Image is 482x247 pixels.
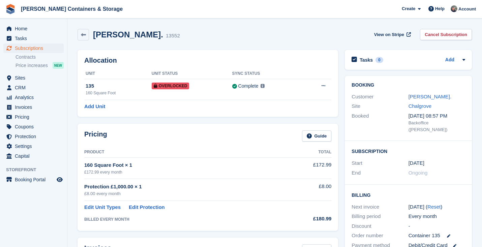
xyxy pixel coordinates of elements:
div: Order number [352,232,408,240]
a: Add Unit [84,103,105,111]
span: Capital [15,151,55,161]
span: Booking Portal [15,175,55,184]
div: 13552 [166,32,180,40]
h2: Allocation [84,57,331,64]
a: Price increases NEW [16,62,64,69]
a: Cancel Subscription [420,29,472,40]
a: Reset [427,204,441,210]
span: Analytics [15,93,55,102]
span: Settings [15,142,55,151]
span: Invoices [15,102,55,112]
span: Sites [15,73,55,83]
h2: Booking [352,83,465,88]
div: End [352,169,408,177]
span: Help [435,5,445,12]
th: Product [84,147,286,158]
th: Total [286,147,332,158]
a: Edit Unit Types [84,204,121,211]
div: Booked [352,112,408,133]
a: Preview store [56,176,64,184]
img: stora-icon-8386f47178a22dfd0bd8f6a31ec36ba5ce8667c1dd55bd0f319d3a0aa187defe.svg [5,4,16,14]
div: - [409,222,465,230]
a: [PERSON_NAME]. [409,94,452,99]
a: menu [3,175,64,184]
img: icon-info-grey-7440780725fd019a000dd9b08b2336e03edf1995a4989e88bcd33f0948082b44.svg [261,84,265,88]
a: menu [3,24,64,33]
a: menu [3,142,64,151]
h2: Billing [352,191,465,198]
span: Storefront [6,166,67,173]
a: menu [3,93,64,102]
span: Protection [15,132,55,141]
a: menu [3,132,64,141]
div: £180.99 [286,215,332,223]
div: Complete [238,83,259,90]
div: 160 Square Foot × 1 [84,161,286,169]
a: Contracts [16,54,64,60]
h2: Pricing [84,130,107,142]
div: £172.99 every month [84,169,286,175]
div: [DATE] ( ) [409,203,465,211]
td: £172.99 [286,157,332,179]
div: Protection £1,000.00 × 1 [84,183,286,191]
div: Customer [352,93,408,101]
a: menu [3,102,64,112]
a: menu [3,112,64,122]
span: Home [15,24,55,33]
div: Next invoice [352,203,408,211]
div: 160 Square Foot [86,90,152,96]
a: Add [445,56,454,64]
span: Price increases [16,62,48,69]
th: Unit Status [152,68,232,79]
span: Pricing [15,112,55,122]
a: menu [3,151,64,161]
div: BILLED EVERY MONTH [84,216,286,222]
span: CRM [15,83,55,92]
h2: Tasks [360,57,373,63]
a: [PERSON_NAME] Containers & Storage [18,3,125,14]
a: Chalgrove [409,103,431,109]
h2: [PERSON_NAME]. [93,30,163,39]
span: Overlocked [152,83,189,89]
div: 135 [86,82,152,90]
span: Container 135 [409,232,440,240]
th: Unit [84,68,152,79]
span: Account [458,6,476,12]
h2: Subscription [352,148,465,154]
a: View on Stripe [371,29,412,40]
td: £8.00 [286,179,332,201]
span: Ongoing [409,170,428,176]
div: Start [352,159,408,167]
a: menu [3,83,64,92]
a: menu [3,34,64,43]
a: Guide [302,130,332,142]
div: 0 [375,57,383,63]
span: Create [402,5,415,12]
div: Every month [409,213,465,220]
div: NEW [53,62,64,69]
span: Subscriptions [15,43,55,53]
div: £8.00 every month [84,190,286,197]
div: Discount [352,222,408,230]
time: 2023-01-28 00:00:00 UTC [409,159,424,167]
div: Backoffice ([PERSON_NAME]) [409,120,465,133]
a: menu [3,73,64,83]
th: Sync Status [232,68,301,79]
div: [DATE] 08:57 PM [409,112,465,120]
a: menu [3,122,64,131]
span: Coupons [15,122,55,131]
span: Tasks [15,34,55,43]
span: View on Stripe [374,31,404,38]
img: Adam Greenhalgh [451,5,457,12]
div: Billing period [352,213,408,220]
a: Edit Protection [129,204,165,211]
div: Site [352,102,408,110]
a: menu [3,43,64,53]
